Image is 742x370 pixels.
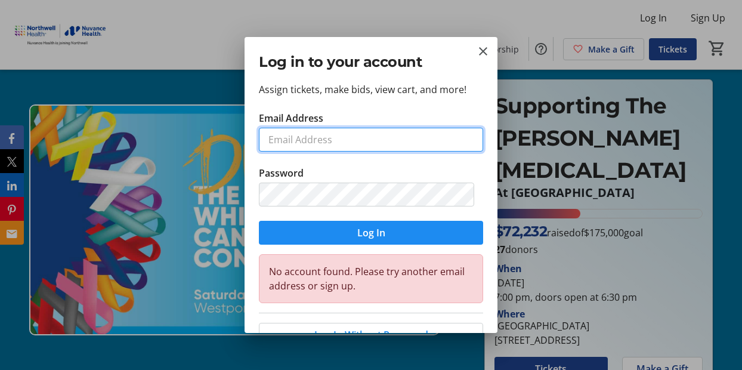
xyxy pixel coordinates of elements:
[259,82,483,97] p: Assign tickets, make bids, view cart, and more!
[259,166,304,180] label: Password
[259,111,323,125] label: Email Address
[357,226,385,240] span: Log In
[476,44,490,58] button: Close
[259,323,483,347] button: Log In Without Password
[259,254,483,303] div: No account found. Please try another email address or sign up.
[259,128,483,152] input: Email Address
[314,328,428,342] span: Log In Without Password
[259,221,483,245] button: Log In
[259,51,483,73] h2: Log in to your account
